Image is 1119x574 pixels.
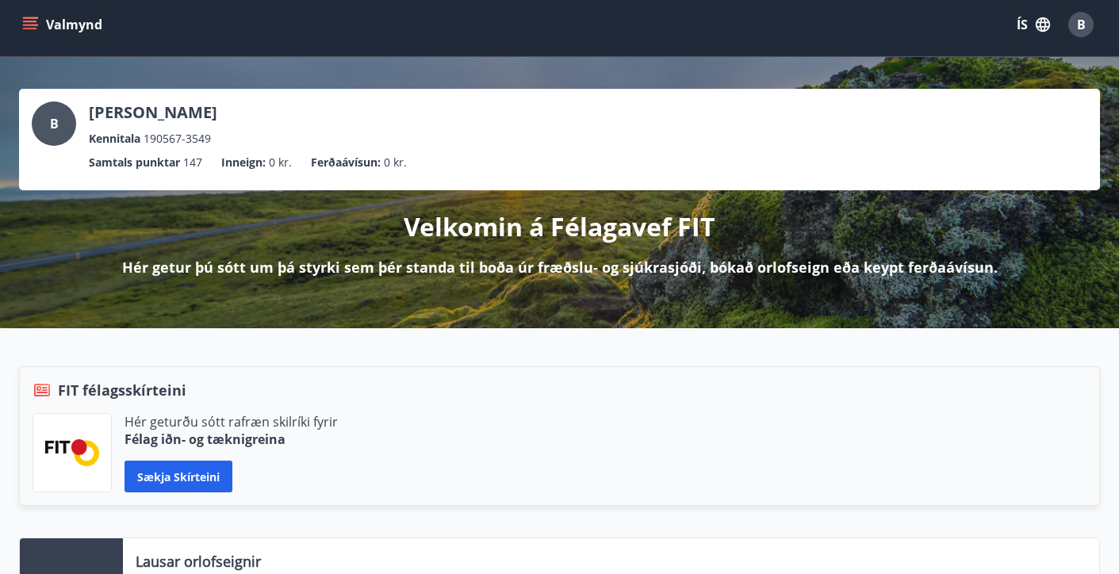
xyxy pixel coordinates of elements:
button: B [1062,6,1100,44]
p: Félag iðn- og tæknigreina [125,430,338,448]
span: FIT félagsskírteini [58,380,186,400]
span: B [1077,16,1086,33]
p: Hér geturðu sótt rafræn skilríki fyrir [125,413,338,430]
p: Inneign : [221,154,266,171]
p: Kennitala [89,130,140,147]
span: 147 [183,154,202,171]
p: Lausar orlofseignir [136,551,261,572]
p: Velkomin á Félagavef FIT [404,209,715,244]
button: ÍS [1008,10,1059,39]
img: FPQVkF9lTnNbbaRSFyT17YYeljoOGk5m51IhT0bO.png [45,439,99,465]
p: Ferðaávísun : [311,154,381,171]
span: 190567-3549 [144,130,211,147]
span: 0 kr. [269,154,292,171]
p: Samtals punktar [89,154,180,171]
button: Sækja skírteini [125,461,232,492]
button: menu [19,10,109,39]
span: 0 kr. [384,154,407,171]
span: B [50,115,59,132]
p: Hér getur þú sótt um þá styrki sem þér standa til boða úr fræðslu- og sjúkrasjóði, bókað orlofsei... [122,257,998,277]
p: [PERSON_NAME] [89,101,217,124]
